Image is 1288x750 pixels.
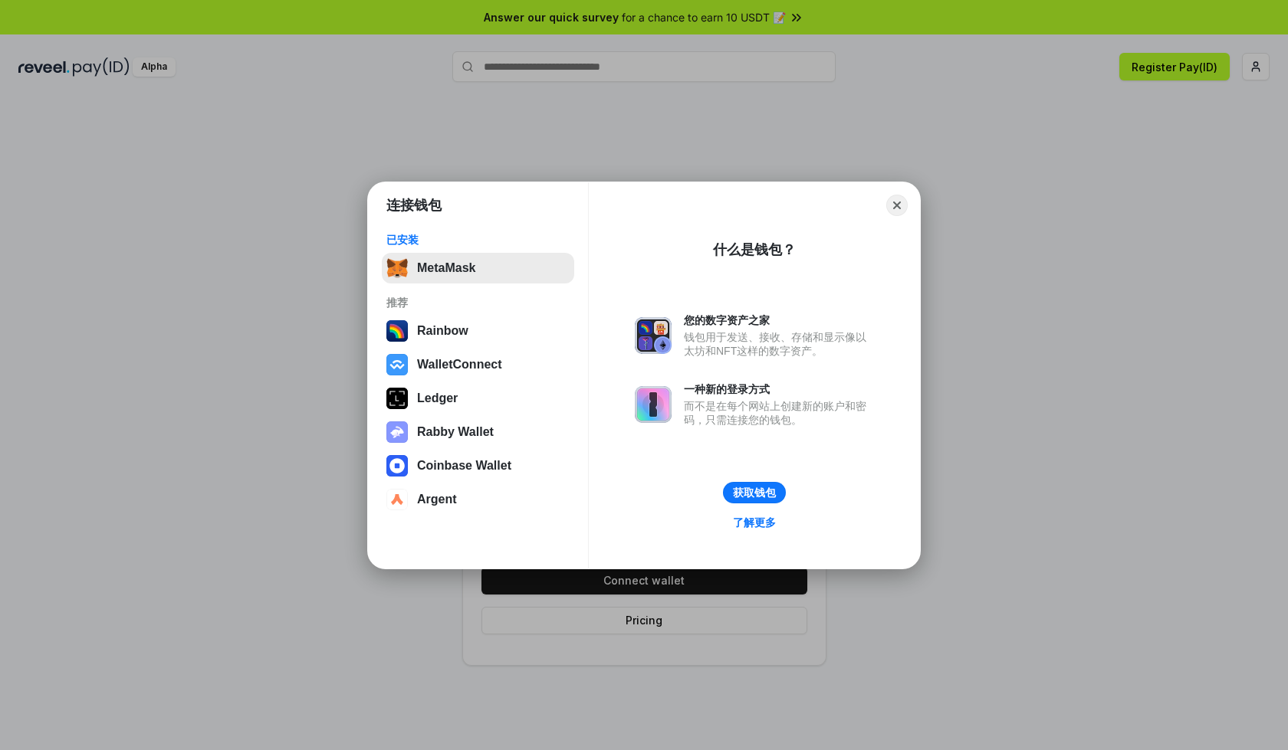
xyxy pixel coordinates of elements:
[382,450,574,481] button: Coinbase Wallet
[382,417,574,447] button: Rabby Wallet
[386,196,442,215] h1: 连接钱包
[382,484,574,515] button: Argent
[386,320,408,342] img: svg+xml,%3Csvg%20width%3D%22120%22%20height%3D%22120%22%20viewBox%3D%220%200%20120%20120%22%20fil...
[386,233,570,247] div: 已安装
[386,489,408,510] img: svg+xml,%3Csvg%20width%3D%2228%22%20height%3D%2228%22%20viewBox%3D%220%200%2028%2028%22%20fill%3D...
[382,349,574,380] button: WalletConnect
[684,313,874,327] div: 您的数字资产之家
[724,513,785,532] a: 了解更多
[723,482,786,503] button: 获取钱包
[635,317,672,354] img: svg+xml,%3Csvg%20xmlns%3D%22http%3A%2F%2Fwww.w3.org%2F2000%2Fsvg%22%20fill%3D%22none%22%20viewBox...
[635,386,672,423] img: svg+xml,%3Csvg%20xmlns%3D%22http%3A%2F%2Fwww.w3.org%2F2000%2Fsvg%22%20fill%3D%22none%22%20viewBox...
[886,195,908,216] button: Close
[684,382,874,396] div: 一种新的登录方式
[386,455,408,477] img: svg+xml,%3Csvg%20width%3D%2228%22%20height%3D%2228%22%20viewBox%3D%220%200%2028%2028%22%20fill%3D...
[684,399,874,427] div: 而不是在每个网站上创建新的账户和密码，只需连接您的钱包。
[417,358,502,372] div: WalletConnect
[386,421,408,443] img: svg+xml,%3Csvg%20xmlns%3D%22http%3A%2F%2Fwww.w3.org%2F2000%2Fsvg%22%20fill%3D%22none%22%20viewBox...
[386,388,408,409] img: svg+xml,%3Csvg%20xmlns%3D%22http%3A%2F%2Fwww.w3.org%2F2000%2Fsvg%22%20width%3D%2228%22%20height%3...
[684,330,874,358] div: 钱包用于发送、接收、存储和显示像以太坊和NFT这样的数字资产。
[417,324,468,338] div: Rainbow
[382,253,574,283] button: MetaMask
[382,316,574,346] button: Rainbow
[713,241,796,259] div: 什么是钱包？
[417,459,511,473] div: Coinbase Wallet
[417,425,494,439] div: Rabby Wallet
[733,516,776,529] div: 了解更多
[733,486,776,499] div: 获取钱包
[382,383,574,414] button: Ledger
[386,296,570,309] div: 推荐
[417,493,457,506] div: Argent
[386,257,408,279] img: svg+xml,%3Csvg%20fill%3D%22none%22%20height%3D%2233%22%20viewBox%3D%220%200%2035%2033%22%20width%...
[417,391,458,405] div: Ledger
[417,261,475,275] div: MetaMask
[386,354,408,375] img: svg+xml,%3Csvg%20width%3D%2228%22%20height%3D%2228%22%20viewBox%3D%220%200%2028%2028%22%20fill%3D...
